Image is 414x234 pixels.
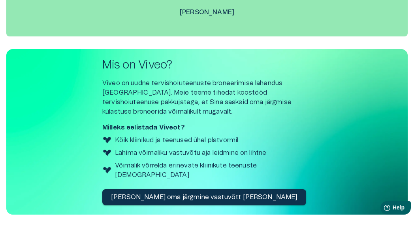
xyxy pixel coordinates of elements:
[102,59,312,72] h2: Mis on Viveo?
[115,135,238,145] p: Kõik kliinikud ja teenused ühel platvormil
[102,78,312,116] p: Viveo on uudne tervishoiuteenuste broneerimise lahendus [GEOGRAPHIC_DATA]. Meie teeme tihedat koo...
[111,192,297,202] p: [PERSON_NAME] oma järgmine vastuvõtt [PERSON_NAME]
[102,166,112,175] img: Viveo logo
[102,148,112,158] img: Viveo logo
[352,198,414,220] iframe: Help widget launcher
[173,1,241,23] p: [PERSON_NAME]
[115,148,266,158] p: Lähima võimaliku vastuvõtu aja leidmine on lihtne
[102,189,306,205] button: [PERSON_NAME] oma järgmine vastuvõtt [PERSON_NAME]
[102,135,112,145] img: Viveo logo
[102,123,312,132] p: Milleks eelistada Viveot?
[115,161,312,180] p: Võimalik võrrelda erinevate kliinikute teenuste [DEMOGRAPHIC_DATA]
